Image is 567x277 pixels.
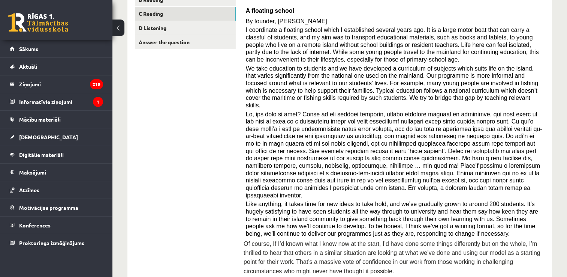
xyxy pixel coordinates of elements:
a: Rīgas 1. Tālmācības vidusskola [8,13,68,32]
a: Proktoringa izmēģinājums [10,234,103,251]
span: Atzīmes [19,187,39,193]
span: We take education to students and we have developed a curriculum of subjects which suits life on ... [246,65,538,108]
a: D Listening [135,21,236,35]
span: Digitālie materiāli [19,151,64,158]
a: Motivācijas programma [10,199,103,216]
a: Aktuāli [10,58,103,75]
span: Lo, ips dolo si amet? Conse ad eli seddoei temporin, utlabo etdolore magnaal en adminimve, qui no... [246,111,542,199]
span: Motivācijas programma [19,204,78,211]
span: Konferences [19,222,51,229]
span: Of course, If I’d known what I know now at the start, I’d have done some things differently but o... [244,241,540,274]
span: Like anything, it takes time for new ideas to take hold, and we’ve gradually grown to around 200 ... [246,201,538,237]
a: Informatīvie ziņojumi1 [10,93,103,110]
span: I coordinate a floating school which I established several years ago. It is a large motor boat th... [246,27,539,63]
span: Sākums [19,45,38,52]
a: Digitālie materiāli [10,146,103,163]
span: A floating school [246,8,294,14]
a: Mācību materiāli [10,111,103,128]
span: Aktuāli [19,63,37,70]
a: C Reading [135,7,236,21]
a: [DEMOGRAPHIC_DATA] [10,128,103,146]
a: Sākums [10,40,103,57]
span: By founder, [PERSON_NAME] [246,18,327,24]
span: Proktoringa izmēģinājums [19,239,84,246]
legend: Maksājumi [19,164,103,181]
legend: Informatīvie ziņojumi [19,93,103,110]
span: Mācību materiāli [19,116,61,123]
a: Ziņojumi219 [10,75,103,93]
i: 219 [90,79,103,89]
a: Maksājumi [10,164,103,181]
a: Answer the question [135,35,236,49]
i: 1 [93,97,103,107]
a: Konferences [10,217,103,234]
legend: Ziņojumi [19,75,103,93]
span: [DEMOGRAPHIC_DATA] [19,134,78,140]
a: Atzīmes [10,181,103,199]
